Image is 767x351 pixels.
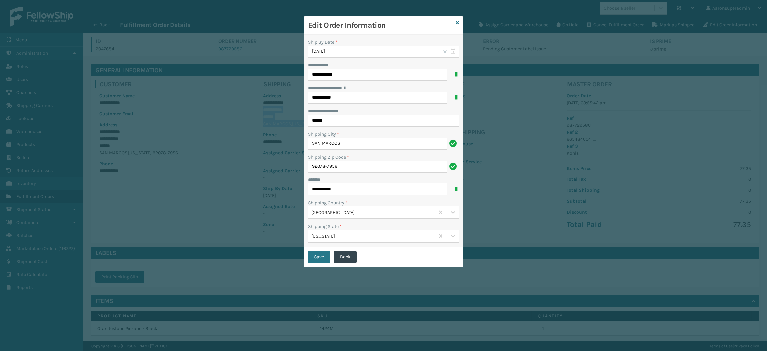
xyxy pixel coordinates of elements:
[311,209,435,216] div: [GEOGRAPHIC_DATA]
[334,251,357,263] button: Back
[308,251,330,263] button: Save
[308,20,453,30] h3: Edit Order Information
[308,199,347,206] label: Shipping Country
[308,39,337,45] label: Ship By Date
[311,232,435,239] div: [US_STATE]
[308,46,459,58] input: MM/DD/YYYY
[308,131,339,138] label: Shipping City
[308,154,349,161] label: Shipping Zip Code
[308,223,342,230] label: Shipping State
